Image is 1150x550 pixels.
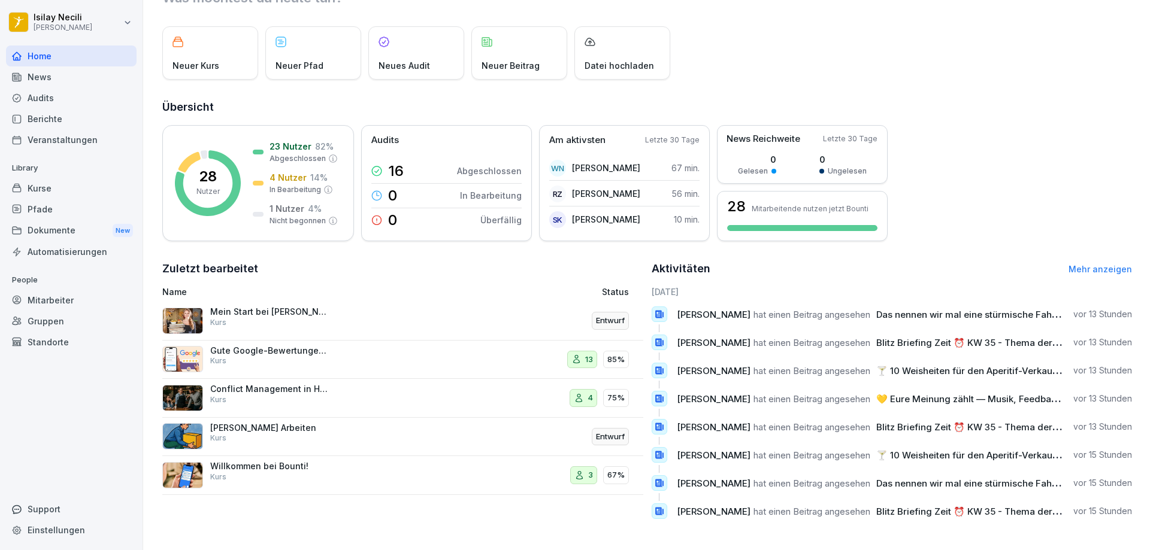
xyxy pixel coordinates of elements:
[210,384,330,394] p: Conflict Management in Hospitality
[607,392,625,404] p: 75%
[1069,264,1132,274] a: Mehr anzeigen
[162,456,643,495] a: Willkommen bei Bounti!Kurs367%
[162,285,464,298] p: Name
[270,171,307,184] p: 4 Nutzer
[162,423,203,449] img: ns5fm27uu5em6705ixom0yjt.png
[162,462,203,488] img: xh3bnih80d1pxcetv9zsuevg.png
[388,164,404,178] p: 16
[6,129,137,150] a: Veranstaltungen
[1073,505,1132,517] p: vor 15 Stunden
[270,140,311,153] p: 23 Nutzer
[482,59,540,72] p: Neuer Beitrag
[572,162,640,174] p: [PERSON_NAME]
[6,220,137,242] div: Dokumente
[480,214,522,226] p: Überfällig
[162,379,643,418] a: Conflict Management in HospitalityKurs475%
[602,285,629,298] p: Status
[1073,477,1132,489] p: vor 15 Stunden
[727,199,746,214] h3: 28
[457,165,522,177] p: Abgeschlossen
[753,506,870,517] span: hat einen Beitrag angesehen
[549,133,606,147] p: Am aktivsten
[270,153,326,164] p: Abgeschlossen
[652,260,710,277] h2: Aktivitäten
[674,213,700,226] p: 10 min.
[753,393,870,405] span: hat einen Beitrag angesehen
[1073,421,1132,433] p: vor 13 Stunden
[6,271,137,290] p: People
[6,159,137,178] p: Library
[6,499,137,519] div: Support
[1073,393,1132,405] p: vor 13 Stunden
[210,345,330,356] p: Gute Google-Bewertungen erhalten 🌟
[6,45,137,66] a: Home
[199,169,217,184] p: 28
[588,469,593,481] p: 3
[738,166,768,177] p: Gelesen
[596,431,625,443] p: Entwurf
[596,315,625,327] p: Entwurf
[572,213,640,226] p: [PERSON_NAME]
[753,309,870,320] span: hat einen Beitrag angesehen
[753,365,870,376] span: hat einen Beitrag angesehen
[210,461,330,472] p: Willkommen bei Bounti!
[753,478,870,489] span: hat einen Beitrag angesehen
[388,189,397,203] p: 0
[677,421,750,433] span: [PERSON_NAME]
[371,133,399,147] p: Audits
[1073,364,1132,376] p: vor 13 Stunden
[677,365,750,376] span: [PERSON_NAME]
[1073,336,1132,348] p: vor 13 Stunden
[210,423,330,433] p: [PERSON_NAME] Arbeiten
[549,211,566,228] div: SK
[6,519,137,540] a: Einstellungen
[210,472,226,482] p: Kurs
[172,59,219,72] p: Neuer Kurs
[727,132,800,146] p: News Reichweite
[6,178,137,199] a: Kurse
[677,337,750,348] span: [PERSON_NAME]
[652,285,1133,298] h6: [DATE]
[6,332,137,353] a: Standorte
[572,187,640,200] p: [PERSON_NAME]
[162,418,643,457] a: [PERSON_NAME] ArbeitenKursEntwurf
[6,241,137,262] a: Automatisierungen
[753,449,870,461] span: hat einen Beitrag angesehen
[607,469,625,481] p: 67%
[270,184,321,195] p: In Bearbeitung
[210,306,330,317] p: Mein Start bei [PERSON_NAME] - Personalfragebogen
[6,108,137,129] a: Berichte
[276,59,323,72] p: Neuer Pfad
[672,187,700,200] p: 56 min.
[210,355,226,366] p: Kurs
[549,160,566,177] div: WN
[607,354,625,366] p: 85%
[270,202,304,215] p: 1 Nutzer
[162,302,643,341] a: Mein Start bei [PERSON_NAME] - PersonalfragebogenKursEntwurf
[6,311,137,332] div: Gruppen
[6,220,137,242] a: DokumenteNew
[549,186,566,202] div: RZ
[162,99,1132,116] h2: Übersicht
[6,199,137,220] a: Pfade
[34,23,92,32] p: [PERSON_NAME]
[819,153,867,166] p: 0
[645,135,700,145] p: Letzte 30 Tage
[671,162,700,174] p: 67 min.
[1073,308,1132,320] p: vor 13 Stunden
[588,392,593,404] p: 4
[6,66,137,87] a: News
[6,87,137,108] div: Audits
[6,290,137,311] a: Mitarbeiter
[162,385,203,411] img: v5km1yrum515hbryjbhr1wgk.png
[196,186,220,197] p: Nutzer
